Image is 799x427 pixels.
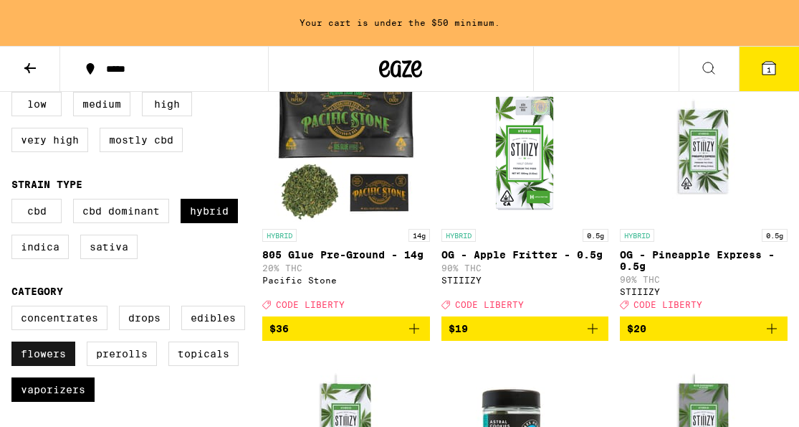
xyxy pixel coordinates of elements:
label: Edibles [181,306,245,330]
img: STIIIZY - OG - Apple Fritter - 0.5g [453,78,596,222]
span: $36 [269,323,289,334]
p: OG - Apple Fritter - 0.5g [441,249,609,261]
span: CODE LIBERTY [455,300,524,309]
a: Open page for OG - Apple Fritter - 0.5g from STIIIZY [441,78,609,316]
span: CODE LIBERTY [633,300,702,309]
span: CODE LIBERTY [276,300,345,309]
label: High [142,92,192,116]
label: CBD [11,199,62,223]
label: Medium [73,92,130,116]
a: Open page for 805 Glue Pre-Ground - 14g from Pacific Stone [262,78,430,316]
span: 1 [767,65,771,74]
p: HYBRID [620,229,654,242]
button: Add to bag [441,316,609,341]
span: $20 [627,323,646,334]
label: Drops [119,306,170,330]
p: HYBRID [441,229,476,242]
legend: Category [11,286,63,297]
label: Topicals [168,342,239,366]
p: 20% THC [262,263,430,273]
p: HYBRID [262,229,297,242]
label: Indica [11,235,69,259]
p: 90% THC [620,275,788,284]
label: Prerolls [87,342,157,366]
span: $19 [449,323,468,334]
label: CBD Dominant [73,199,169,223]
p: 14g [408,229,430,242]
button: Add to bag [620,316,788,341]
label: Very High [11,128,88,152]
button: 1 [739,47,799,91]
img: Pacific Stone - 805 Glue Pre-Ground - 14g [274,78,418,222]
label: Vaporizers [11,377,95,402]
img: STIIIZY - OG - Pineapple Express - 0.5g [632,78,775,222]
label: Concentrates [11,306,107,330]
p: 90% THC [441,263,609,273]
p: OG - Pineapple Express - 0.5g [620,249,788,272]
a: Open page for OG - Pineapple Express - 0.5g from STIIIZY [620,78,788,316]
button: Add to bag [262,316,430,341]
label: Mostly CBD [100,128,183,152]
p: 0.5g [762,229,788,242]
p: 0.5g [583,229,608,242]
label: Sativa [80,235,138,259]
p: 805 Glue Pre-Ground - 14g [262,249,430,261]
span: Hi. Need any help? [9,10,103,22]
div: STIIIZY [620,287,788,296]
legend: Strain Type [11,179,82,190]
label: Low [11,92,62,116]
div: STIIIZY [441,276,609,285]
div: Pacific Stone [262,276,430,285]
label: Flowers [11,342,75,366]
label: Hybrid [181,199,238,223]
